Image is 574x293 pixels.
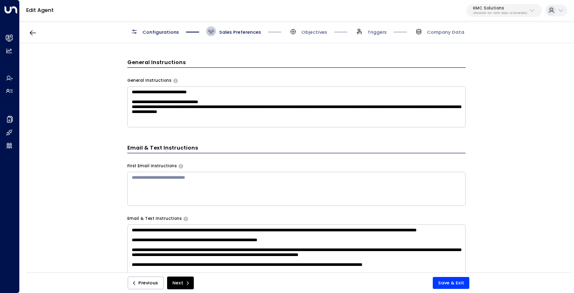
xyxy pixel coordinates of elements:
p: KMC Solutions [473,6,527,11]
label: General Instructions [127,78,171,83]
label: First Email Instructions [127,163,177,169]
p: 288eb1a8-11cf-4676-9bbb-0c38edf1dfd2 [473,12,527,15]
h3: General Instructions [127,58,466,68]
button: KMC Solutions288eb1a8-11cf-4676-9bbb-0c38edf1dfd2 [466,4,542,17]
span: Triggers [367,29,387,35]
button: Provide any specific instructions you want the agent to follow only when responding to leads via ... [184,217,188,221]
span: Sales Preferences [219,29,261,35]
button: Save & Exit [433,277,470,289]
button: Specify instructions for the agent's first email only, such as introductory content, special offe... [179,164,183,168]
span: Configurations [142,29,179,35]
button: Previous [128,277,164,289]
label: Email & Text Instructions [127,216,181,221]
h3: Email & Text Instructions [127,144,466,153]
button: Provide any specific instructions you want the agent to follow when responding to leads. This app... [173,78,178,83]
button: Next [167,277,194,289]
span: Company Data [427,29,464,35]
a: Edit Agent [26,7,54,14]
span: Objectives [301,29,327,35]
